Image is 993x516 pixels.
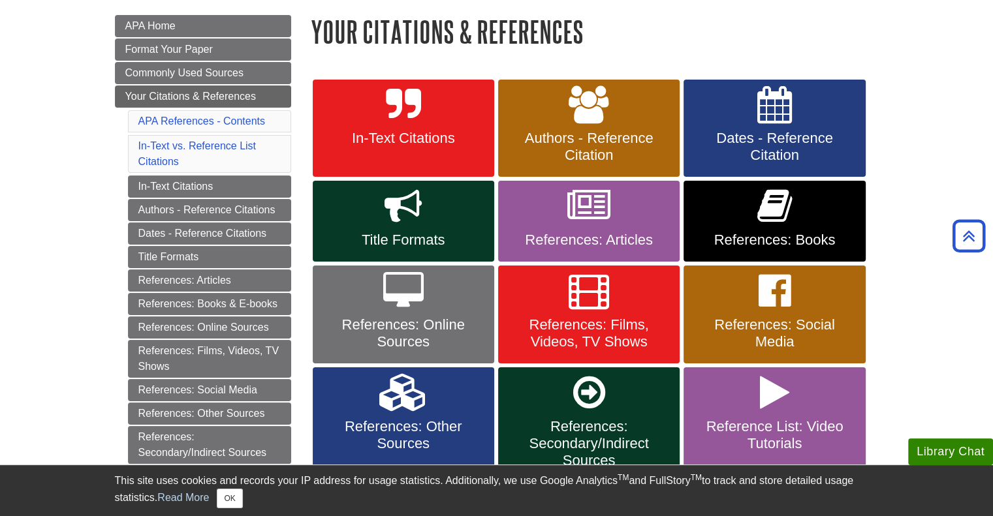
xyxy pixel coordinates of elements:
[684,367,865,482] a: Reference List: Video Tutorials
[125,91,256,102] span: Your Citations & References
[684,266,865,363] a: References: Social Media
[128,246,291,268] a: Title Formats
[125,44,213,55] span: Format Your Paper
[125,67,244,78] span: Commonly Used Sources
[693,418,855,452] span: Reference List: Video Tutorials
[948,227,990,245] a: Back to Top
[693,316,855,350] span: References: Social Media
[115,15,291,37] a: APA Home
[323,130,484,147] span: In-Text Citations
[125,20,176,31] span: APA Home
[618,473,629,482] sup: TM
[128,340,291,378] a: References: Films, Videos, TV Shows
[313,367,494,482] a: References: Other Sources
[311,15,879,48] h1: Your Citations & References
[498,80,680,177] a: Authors - Reference Citation
[691,473,702,482] sup: TM
[908,438,993,465] button: Library Chat
[684,181,865,262] a: References: Books
[128,426,291,464] a: References: Secondary/Indirect Sources
[313,80,494,177] a: In-Text Citations
[128,199,291,221] a: Authors - Reference Citations
[508,316,670,350] span: References: Films, Videos, TV Shows
[157,492,209,503] a: Read More
[128,269,291,292] a: References: Articles
[498,181,680,262] a: References: Articles
[128,316,291,339] a: References: Online Sources
[128,379,291,401] a: References: Social Media
[508,130,670,164] span: Authors - Reference Citation
[498,266,680,363] a: References: Films, Videos, TV Shows
[313,181,494,262] a: Title Formats
[693,130,855,164] span: Dates - Reference Citation
[128,402,291,425] a: References: Other Sources
[684,80,865,177] a: Dates - Reference Citation
[115,38,291,61] a: Format Your Paper
[128,175,291,198] a: In-Text Citations
[115,473,879,508] div: This site uses cookies and records your IP address for usage statistics. Additionally, we use Goo...
[693,232,855,249] span: References: Books
[313,266,494,363] a: References: Online Sources
[128,222,291,245] a: Dates - Reference Citations
[508,418,670,469] span: References: Secondary/Indirect Sources
[498,367,680,482] a: References: Secondary/Indirect Sources
[323,232,484,249] span: Title Formats
[323,316,484,350] span: References: Online Sources
[323,418,484,452] span: References: Other Sources
[128,293,291,315] a: References: Books & E-books
[115,85,291,108] a: Your Citations & References
[217,489,242,508] button: Close
[508,232,670,249] span: References: Articles
[115,62,291,84] a: Commonly Used Sources
[138,115,265,127] a: APA References - Contents
[138,140,257,167] a: In-Text vs. Reference List Citations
